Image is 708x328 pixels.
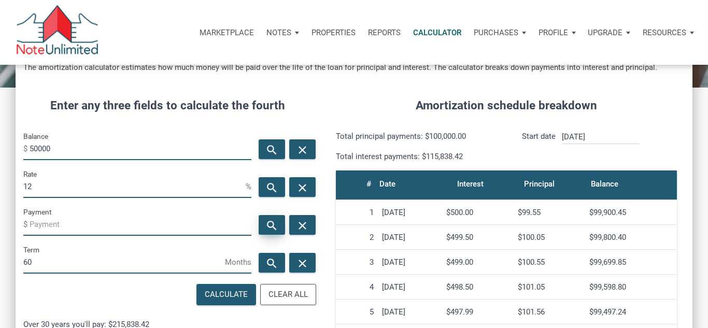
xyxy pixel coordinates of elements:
[518,233,581,242] div: $100.05
[23,244,39,256] label: Term
[382,282,438,292] div: [DATE]
[340,307,374,317] div: 5
[259,215,285,235] button: search
[260,284,316,305] button: Clear All
[457,177,484,191] div: Interest
[305,17,362,48] a: Properties
[446,307,509,317] div: $497.99
[266,28,291,37] p: Notes
[266,181,278,194] i: search
[23,140,30,157] span: $
[259,253,285,273] button: search
[23,216,30,233] span: $
[23,168,37,180] label: Rate
[340,233,374,242] div: 2
[268,289,308,301] div: Clear All
[636,17,700,48] button: Resources
[518,208,581,217] div: $99.55
[205,289,248,301] div: Calculate
[328,97,685,115] h4: Amortization schedule breakdown
[407,17,468,48] a: Calculator
[643,28,686,37] p: Resources
[193,17,260,48] button: Marketplace
[296,181,309,194] i: close
[336,130,499,142] p: Total principal payments: $100,000.00
[382,258,438,267] div: [DATE]
[382,307,438,317] div: [DATE]
[289,139,316,159] button: close
[474,28,518,37] p: Purchases
[225,254,251,270] span: Months
[289,253,316,273] button: close
[589,208,673,217] div: $99,900.45
[413,28,461,37] p: Calculator
[589,233,673,242] div: $99,800.40
[23,62,685,74] h5: The amortization calculator estimates how much money will be paid over the life of the loan for p...
[23,130,48,142] label: Balance
[518,307,581,317] div: $101.56
[30,212,251,236] input: Payment
[311,28,356,37] p: Properties
[296,143,309,156] i: close
[289,177,316,197] button: close
[23,250,225,274] input: Term
[589,258,673,267] div: $99,699.85
[366,177,371,191] div: #
[23,97,313,115] h4: Enter any three fields to calculate the fourth
[296,256,309,269] i: close
[446,233,509,242] div: $499.50
[259,177,285,197] button: search
[266,143,278,156] i: search
[446,282,509,292] div: $498.50
[446,258,509,267] div: $499.00
[296,219,309,232] i: close
[340,282,374,292] div: 4
[382,208,438,217] div: [DATE]
[23,175,246,198] input: Rate
[468,17,532,48] button: Purchases
[30,137,251,160] input: Balance
[289,215,316,235] button: close
[518,258,581,267] div: $100.55
[266,256,278,269] i: search
[589,307,673,317] div: $99,497.24
[591,177,618,191] div: Balance
[336,150,499,163] p: Total interest payments: $115,838.42
[589,282,673,292] div: $99,598.80
[522,130,556,163] p: Start date
[582,17,636,48] button: Upgrade
[382,233,438,242] div: [DATE]
[362,17,407,48] button: Reports
[266,219,278,232] i: search
[340,208,374,217] div: 1
[446,208,509,217] div: $500.00
[200,28,254,37] p: Marketplace
[524,177,555,191] div: Principal
[379,177,395,191] div: Date
[532,17,582,48] button: Profile
[260,17,305,48] button: Notes
[246,178,251,195] span: %
[539,28,568,37] p: Profile
[588,28,622,37] p: Upgrade
[340,258,374,267] div: 3
[23,206,51,218] label: Payment
[518,282,581,292] div: $101.05
[259,139,285,159] button: search
[368,28,401,37] p: Reports
[196,284,256,305] button: Calculate
[16,5,99,60] img: NoteUnlimited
